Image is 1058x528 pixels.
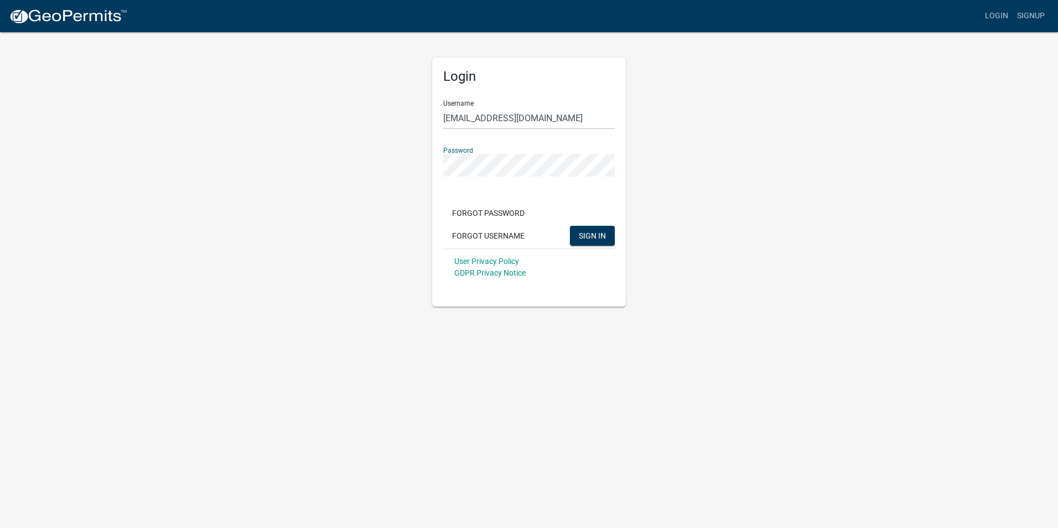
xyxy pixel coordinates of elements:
a: GDPR Privacy Notice [454,268,526,277]
h5: Login [443,69,615,85]
button: Forgot Username [443,226,533,246]
button: SIGN IN [570,226,615,246]
a: Signup [1013,6,1049,27]
a: User Privacy Policy [454,257,519,266]
button: Forgot Password [443,203,533,223]
span: SIGN IN [579,231,606,240]
a: Login [981,6,1013,27]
